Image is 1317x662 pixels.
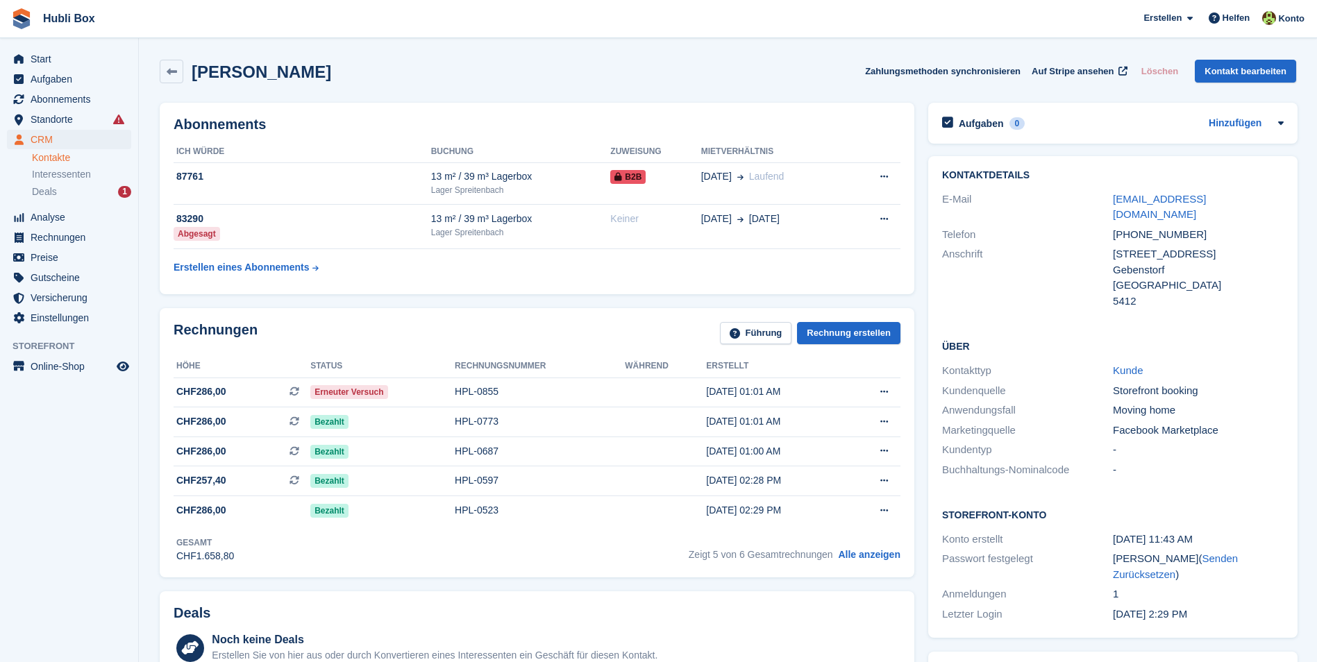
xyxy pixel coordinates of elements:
[1113,193,1206,221] a: [EMAIL_ADDRESS][DOMAIN_NAME]
[1113,552,1238,580] a: Senden Zurücksetzen
[701,212,732,226] span: [DATE]
[7,288,131,307] a: menu
[455,444,625,459] div: HPL-0687
[176,549,234,563] div: CHF1.658,80
[1113,364,1143,376] a: Kunde
[310,385,387,399] span: Erneuter Versuch
[1113,294,1284,309] div: 5412
[1262,11,1276,25] img: Luca Space4you
[942,170,1284,181] h2: Kontaktdetails
[942,246,1113,309] div: Anschrift
[865,60,1021,83] button: Zahlungsmethoden synchronisieren
[1113,532,1284,548] div: [DATE] 11:43 AM
[1136,60,1184,83] button: Löschen
[113,114,124,125] i: Es sind Fehler bei der Synchronisierung von Smart-Einträgen aufgetreten
[176,444,226,459] span: CHF286,00
[1113,608,1187,620] time: 2025-04-25 12:29:48 UTC
[31,288,114,307] span: Versicherung
[942,532,1113,548] div: Konto erstellt
[1113,402,1284,418] div: Moving home
[7,49,131,69] a: menu
[706,414,846,429] div: [DATE] 01:01 AM
[942,402,1113,418] div: Anwendungsfall
[1195,60,1296,83] a: Kontakt bearbeiten
[32,151,131,164] a: Kontakte
[31,110,114,129] span: Standorte
[720,322,792,345] a: Führung
[176,414,226,429] span: CHF286,00
[174,260,310,275] div: Erstellen eines Abonnements
[706,355,846,377] th: Erstellt
[7,248,131,267] a: menu
[310,474,349,488] span: Bezahlt
[118,186,131,198] div: 1
[689,549,833,560] span: Zeigt 5 von 6 Gesamtrechnungen
[7,268,131,287] a: menu
[7,130,131,149] a: menu
[31,69,114,89] span: Aufgaben
[174,227,220,241] div: Abgesagt
[31,308,114,328] span: Einstellungen
[1026,60,1130,83] a: Auf Stripe ansehen
[31,357,114,376] span: Online-Shop
[431,226,611,239] div: Lager Spreitenbach
[942,586,1113,602] div: Anmeldungen
[32,185,131,199] a: Deals 1
[115,358,131,375] a: Vorschau-Shop
[1278,12,1305,26] span: Konto
[174,141,431,163] th: ICH WÜRDE
[455,473,625,488] div: HPL-0597
[838,549,900,560] a: Alle anzeigen
[7,110,131,129] a: menu
[701,169,732,184] span: [DATE]
[192,62,331,81] h2: [PERSON_NAME]
[32,168,91,181] span: Interessenten
[11,8,32,29] img: stora-icon-8386f47178a22dfd0bd8f6a31ec36ba5ce8667c1dd55bd0f319d3a0aa187defe.svg
[942,383,1113,399] div: Kundenquelle
[455,355,625,377] th: Rechnungsnummer
[942,227,1113,243] div: Telefon
[610,170,646,184] span: B2B
[1209,116,1261,132] a: Hinzufügen
[749,212,780,226] span: [DATE]
[174,605,210,621] h2: Deals
[310,415,349,429] span: Bezahlt
[942,462,1113,478] div: Buchhaltungs-Nominalcode
[174,322,258,345] h2: Rechnungen
[942,423,1113,439] div: Marketingquelle
[942,192,1113,223] div: E-Mail
[174,212,431,226] div: 83290
[706,384,846,399] div: [DATE] 01:01 AM
[455,384,625,399] div: HPL-0855
[701,141,849,163] th: Mietverhältnis
[1113,278,1284,294] div: [GEOGRAPHIC_DATA]
[431,212,611,226] div: 13 m² / 39 m³ Lagerbox
[1143,11,1182,25] span: Erstellen
[31,130,114,149] span: CRM
[174,355,310,377] th: Höhe
[1113,423,1284,439] div: Facebook Marketplace
[1113,383,1284,399] div: Storefront booking
[455,414,625,429] div: HPL-0773
[37,7,101,30] a: Hubli Box
[1113,586,1284,602] div: 1
[31,90,114,109] span: Abonnements
[610,141,701,163] th: Zuweisung
[431,169,611,184] div: 13 m² / 39 m³ Lagerbox
[625,355,706,377] th: Während
[1113,442,1284,458] div: -
[942,606,1113,622] div: Letzter Login
[942,442,1113,458] div: Kundentyp
[12,339,138,353] span: Storefront
[7,207,131,227] a: menu
[176,384,226,399] span: CHF286,00
[310,355,455,377] th: Status
[1113,227,1284,243] div: [PHONE_NUMBER]
[1223,11,1250,25] span: Helfen
[1009,117,1025,130] div: 0
[706,473,846,488] div: [DATE] 02:28 PM
[706,444,846,459] div: [DATE] 01:00 AM
[942,551,1113,582] div: Passwort festgelegt
[797,322,900,345] a: Rechnung erstellen
[31,207,114,227] span: Analyse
